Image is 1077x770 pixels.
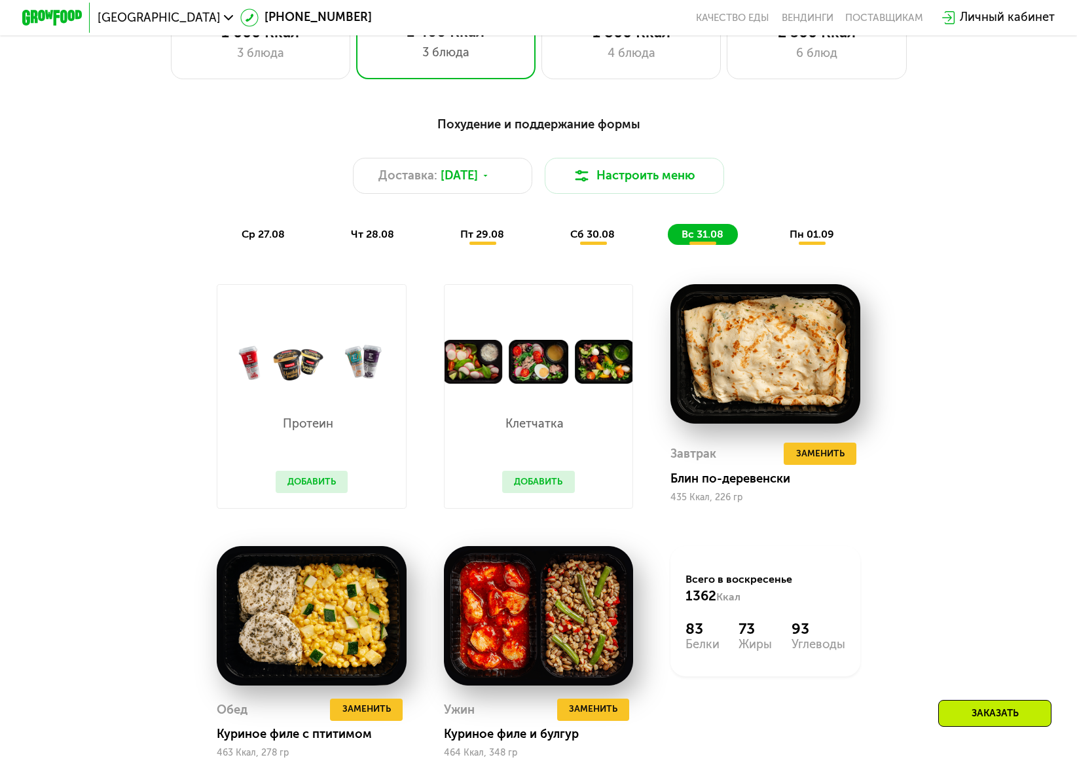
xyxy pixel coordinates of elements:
[371,44,520,62] div: 3 блюда
[792,620,845,638] div: 93
[938,700,1051,727] div: Заказать
[444,727,646,742] div: Куриное филе и булгур
[240,9,372,26] a: [PHONE_NUMBER]
[217,727,418,742] div: Куриное филе с птитимом
[696,12,769,24] a: Качество еды
[742,45,890,62] div: 6 блюд
[502,471,575,493] button: Добавить
[276,418,340,430] p: Протеин
[739,638,772,650] div: Жиры
[444,699,475,721] div: Ужин
[217,748,406,758] div: 463 Ккал, 278 гр
[670,443,716,465] div: Завтрак
[784,443,856,465] button: Заменить
[782,12,833,24] a: Вендинги
[545,158,724,194] button: Настроить меню
[444,748,633,758] div: 464 Ккал, 348 гр
[557,45,705,62] div: 4 блюда
[276,471,348,493] button: Добавить
[682,228,723,240] span: вс 31.08
[569,702,617,717] span: Заменить
[98,12,221,24] span: [GEOGRAPHIC_DATA]
[242,228,285,240] span: ср 27.08
[460,228,504,240] span: пт 29.08
[790,228,834,240] span: пн 01.09
[685,620,720,638] div: 83
[685,588,716,604] span: 1362
[792,638,845,650] div: Углеводы
[716,591,740,603] span: Ккал
[960,9,1055,26] div: Личный кабинет
[685,572,845,605] div: Всего в воскресенье
[557,699,630,721] button: Заменить
[845,12,923,24] div: поставщикам
[685,638,720,650] div: Белки
[670,471,872,486] div: Блин по-деревенски
[378,167,437,185] span: Доставка:
[796,447,845,462] span: Заменить
[739,620,772,638] div: 73
[441,167,478,185] span: [DATE]
[217,699,247,721] div: Обед
[570,228,615,240] span: сб 30.08
[96,115,981,134] div: Похудение и поддержание формы
[670,492,860,503] div: 435 Ккал, 226 гр
[502,418,567,430] p: Клетчатка
[186,45,334,62] div: 3 блюда
[342,702,391,717] span: Заменить
[330,699,403,721] button: Заменить
[351,228,394,240] span: чт 28.08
